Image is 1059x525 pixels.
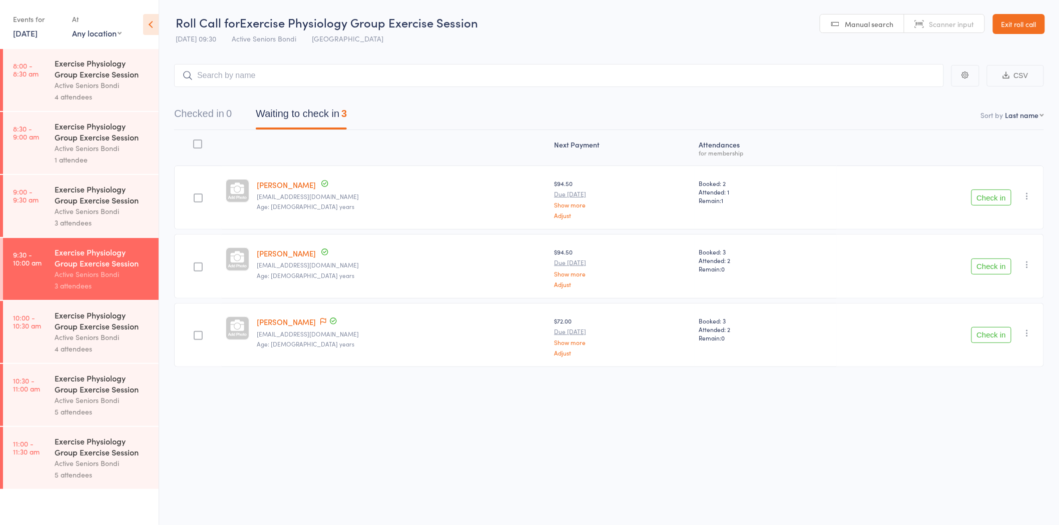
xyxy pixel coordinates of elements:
span: Booked: 2 [699,179,833,187]
div: 3 attendees [55,217,150,228]
a: 10:00 -10:30 amExercise Physiology Group Exercise SessionActive Seniors Bondi4 attendees [3,301,159,363]
span: Age: [DEMOGRAPHIC_DATA] years [257,339,355,348]
span: Booked: 3 [699,316,833,325]
span: Exercise Physiology Group Exercise Session [240,14,478,30]
span: Attended: 2 [699,325,833,333]
span: Booked: 3 [699,247,833,256]
span: Manual search [845,19,894,29]
a: Adjust [555,212,691,218]
div: Active Seniors Bondi [55,394,150,406]
a: [DATE] [13,27,38,38]
div: Active Seniors Bondi [55,79,150,91]
button: Check in [971,189,1011,205]
small: stanj@bigpond.net.au [257,193,547,200]
button: Waiting to check in3 [256,103,347,129]
small: Due [DATE] [555,328,691,335]
time: 9:30 - 10:00 am [13,250,42,266]
a: 8:30 -9:00 amExercise Physiology Group Exercise SessionActive Seniors Bondi1 attendee [3,112,159,174]
div: Exercise Physiology Group Exercise Session [55,372,150,394]
time: 9:00 - 9:30 am [13,187,39,203]
div: 4 attendees [55,91,150,102]
div: 5 attendees [55,406,150,417]
div: Atten­dances [695,134,837,161]
div: Next Payment [551,134,695,161]
span: Attended: 1 [699,187,833,196]
span: Attended: 2 [699,256,833,264]
a: Adjust [555,349,691,356]
div: 3 [341,108,347,119]
div: for membership [699,149,833,156]
small: Due [DATE] [555,190,691,197]
span: Remain: [699,264,833,273]
span: 0 [721,264,725,273]
div: 1 attendee [55,154,150,165]
button: CSV [987,65,1044,86]
span: Scanner input [929,19,974,29]
input: Search by name [174,64,944,87]
a: 10:30 -11:00 amExercise Physiology Group Exercise SessionActive Seniors Bondi5 attendees [3,364,159,426]
div: $72.00 [555,316,691,356]
a: [PERSON_NAME] [257,179,316,190]
span: Age: [DEMOGRAPHIC_DATA] years [257,271,355,279]
time: 10:00 - 10:30 am [13,313,41,329]
small: astuckey@itezi.biz [257,330,547,337]
div: Exercise Physiology Group Exercise Session [55,120,150,142]
a: Show more [555,339,691,345]
div: $94.50 [555,247,691,287]
div: Exercise Physiology Group Exercise Session [55,309,150,331]
div: Any location [72,27,122,38]
a: 9:30 -10:00 amExercise Physiology Group Exercise SessionActive Seniors Bondi3 attendees [3,238,159,300]
a: Adjust [555,281,691,287]
small: creismann@gmail.com [257,261,547,268]
div: 5 attendees [55,469,150,480]
div: 3 attendees [55,280,150,291]
a: [PERSON_NAME] [257,248,316,258]
a: Exit roll call [993,14,1045,34]
label: Sort by [981,110,1003,120]
div: Active Seniors Bondi [55,457,150,469]
div: Exercise Physiology Group Exercise Session [55,57,150,79]
time: 10:30 - 11:00 am [13,376,40,392]
div: 0 [226,108,232,119]
span: Roll Call for [176,14,240,30]
div: Active Seniors Bondi [55,268,150,280]
a: [PERSON_NAME] [257,316,316,327]
a: 8:00 -8:30 amExercise Physiology Group Exercise SessionActive Seniors Bondi4 attendees [3,49,159,111]
button: Check in [971,327,1011,343]
span: Remain: [699,333,833,342]
span: [DATE] 09:30 [176,33,216,43]
div: Events for [13,11,62,27]
div: Active Seniors Bondi [55,331,150,343]
button: Checked in0 [174,103,232,129]
a: Show more [555,270,691,277]
a: 9:00 -9:30 amExercise Physiology Group Exercise SessionActive Seniors Bondi3 attendees [3,175,159,237]
a: 11:00 -11:30 amExercise Physiology Group Exercise SessionActive Seniors Bondi5 attendees [3,427,159,489]
a: Show more [555,201,691,208]
div: At [72,11,122,27]
div: Exercise Physiology Group Exercise Session [55,183,150,205]
div: Last name [1005,110,1039,120]
time: 11:00 - 11:30 am [13,439,40,455]
button: Check in [971,258,1011,274]
span: [GEOGRAPHIC_DATA] [312,33,383,43]
span: Active Seniors Bondi [232,33,296,43]
time: 8:00 - 8:30 am [13,61,39,77]
div: 4 attendees [55,343,150,354]
div: Exercise Physiology Group Exercise Session [55,246,150,268]
small: Due [DATE] [555,259,691,266]
span: 0 [721,333,725,342]
div: $94.50 [555,179,691,218]
span: 1 [721,196,723,204]
span: Age: [DEMOGRAPHIC_DATA] years [257,202,355,210]
span: Remain: [699,196,833,204]
div: Exercise Physiology Group Exercise Session [55,435,150,457]
time: 8:30 - 9:00 am [13,124,39,140]
div: Active Seniors Bondi [55,142,150,154]
div: Active Seniors Bondi [55,205,150,217]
